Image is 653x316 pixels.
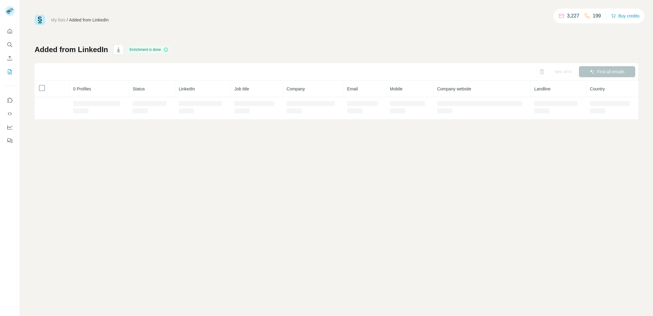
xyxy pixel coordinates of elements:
[73,86,91,91] span: 0 Profiles
[5,108,15,119] button: Use Surfe API
[234,86,249,91] span: Job title
[5,53,15,64] button: Enrich CSV
[5,26,15,37] button: Quick start
[347,86,358,91] span: Email
[611,12,640,20] button: Buy credits
[390,86,403,91] span: Mobile
[133,86,145,91] span: Status
[5,135,15,146] button: Feedback
[567,12,579,20] p: 3,227
[5,95,15,106] button: Use Surfe on LinkedIn
[590,86,605,91] span: Country
[51,17,66,22] a: My lists
[179,86,195,91] span: LinkedIn
[35,15,45,25] img: Surfe Logo
[593,12,601,20] p: 199
[69,17,109,23] div: Added from LinkedIn
[5,66,15,77] button: My lists
[128,46,170,53] div: Enrichment is done
[534,86,550,91] span: Landline
[287,86,305,91] span: Company
[5,39,15,50] button: Search
[67,17,68,23] li: /
[437,86,471,91] span: Company website
[35,45,108,55] h1: Added from LinkedIn
[5,122,15,133] button: Dashboard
